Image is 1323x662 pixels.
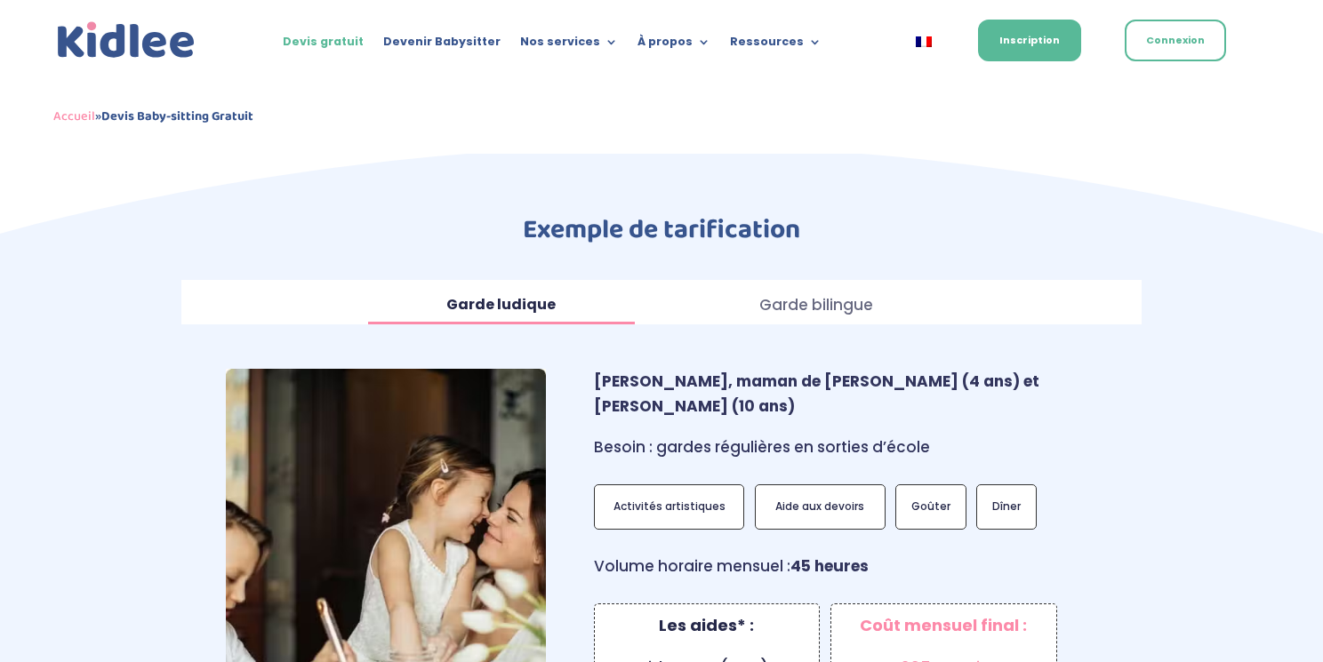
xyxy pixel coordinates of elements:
[860,614,1027,636] strong: Coût mensuel final :
[446,294,556,315] strong: Garde ludique
[520,36,618,55] a: Nos services
[978,20,1081,61] a: Inscription
[790,555,869,577] strong: 45 heures
[604,494,735,520] p: Activités artistiques
[730,36,822,55] a: Ressources
[53,18,199,63] a: Kidlee Logo
[594,554,1097,579] p: Volume horaire mensuel :
[594,371,1039,418] strong: [PERSON_NAME], maman de [PERSON_NAME] (4 ans) et [PERSON_NAME] (10 ans)
[637,36,710,55] a: À propos
[1125,20,1226,61] a: Connexion
[986,494,1027,520] p: Dîner
[53,18,199,63] img: logo_kidlee_bleu
[765,494,876,520] p: Aide aux devoirs
[905,494,956,520] p: Goûter
[53,106,253,127] span: »
[683,292,950,318] p: Garde bilingue
[53,106,95,127] a: Accueil
[181,217,1142,252] h2: Exemple de tarification
[916,36,932,47] img: Français
[283,36,364,55] a: Devis gratuit
[659,614,754,636] strong: Les aides* :
[594,435,1097,460] p: Besoin : gardes régulières en sorties d’école
[101,106,253,127] strong: Devis Baby-sitting Gratuit
[383,36,501,55] a: Devenir Babysitter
